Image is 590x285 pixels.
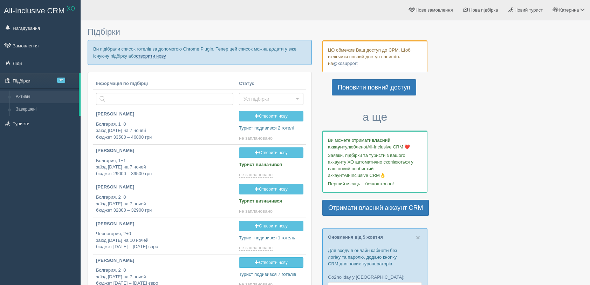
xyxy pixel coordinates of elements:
a: Створити нову [239,257,303,268]
span: All-Inclusive CRM👌 [344,173,386,178]
a: не заплановано [239,245,274,251]
th: Інформація по підбірці [93,78,236,90]
a: Завершені [13,103,79,116]
span: не заплановано [239,208,273,214]
span: Катерина [559,7,579,13]
span: не заплановано [239,135,273,141]
p: Болгария, 2+0 заїзд [DATE] на 7 ночей бюджет 32800 – 32900 грн [96,194,233,214]
p: Черногория, 2+0 заїзд [DATE] на 10 ночей бюджет [DATE] – [DATE] євро [96,231,233,250]
p: Турист подивився 7 готелів [239,271,303,278]
span: Нове замовлення [416,7,453,13]
span: All-Inclusive CRM ❤️ [367,144,410,150]
sup: XO [67,6,75,12]
input: Пошук за країною або туристом [96,93,233,105]
p: [PERSON_NAME] [96,221,233,227]
p: [PERSON_NAME] [96,147,233,154]
span: Нова підбірка [469,7,498,13]
p: [PERSON_NAME] [96,184,233,191]
span: не заплановано [239,245,273,251]
p: Ви підібрали список готелів за допомогою Chrome Plugin. Тепер цей список можна додати у вже існую... [88,40,312,65]
a: [PERSON_NAME] Болгария, 1+0заїзд [DATE] на 7 ночейбюджет 33500 – 46800 грн [93,108,236,144]
th: Статус [236,78,306,90]
a: Створити нову [239,221,303,231]
a: All-Inclusive CRM XO [0,0,80,20]
a: [PERSON_NAME] Болгария, 1+1заїзд [DATE] на 7 ночейбюджет 29000 – 39500 грн [93,145,236,180]
a: не заплановано [239,135,274,141]
p: Болгария, 1+1 заїзд [DATE] на 7 ночей бюджет 29000 – 39500 грн [96,158,233,177]
b: власний аккаунт [328,138,391,150]
p: Турист подивився 2 готелі [239,125,303,132]
a: не заплановано [239,172,274,178]
p: Турист визначився [239,198,303,205]
a: @xosupport [333,61,357,66]
a: Створити нову [239,184,303,194]
span: Підбірки [88,27,120,37]
span: Усі підбірки [243,95,294,102]
p: Турист подивився 1 готель [239,235,303,241]
a: Поновити повний доступ [332,79,416,95]
h3: а ще [322,111,427,123]
span: Новий турист [514,7,543,13]
a: не заплановано [239,208,274,214]
a: Отримати власний аккаунт CRM [322,200,429,216]
button: Close [416,234,420,241]
p: Ви можете отримати улюбленої [328,137,422,150]
p: Болгария, 1+0 заїзд [DATE] на 7 ночей бюджет 33500 – 46800 грн [96,121,233,141]
a: Створити нову [239,147,303,158]
a: Активні [13,91,79,103]
a: Go2holiday у [GEOGRAPHIC_DATA] [328,274,403,280]
a: [PERSON_NAME] Болгария, 2+0заїзд [DATE] на 7 ночейбюджет 32800 – 32900 грн [93,181,236,217]
p: : [328,274,422,280]
a: Оновлення від 5 жовтня [328,234,383,240]
p: Турист визначився [239,161,303,168]
div: ЦО обмежив Ваш доступ до СРМ. Щоб включити повний доступ напишіть на [322,40,427,72]
a: створити нову [136,53,166,59]
span: All-Inclusive CRM [4,6,65,15]
p: Для входу в онлайн кабінети без логіну та паролю, додано кнопку CRM для нових туроператорів. [328,247,422,267]
a: [PERSON_NAME] Черногория, 2+0заїзд [DATE] на 10 ночейбюджет [DATE] – [DATE] євро [93,218,236,253]
p: Заявки, підбірки та туристи з вашого аккаунту ХО автоматично скопіюються у ваш новий особистий ак... [328,152,422,179]
p: [PERSON_NAME] [96,111,233,118]
span: 12 [57,78,65,83]
p: [PERSON_NAME] [96,257,233,264]
a: Створити нову [239,111,303,121]
span: × [416,233,420,241]
span: не заплановано [239,172,273,178]
button: Усі підбірки [239,93,303,105]
p: Перший місяць – безкоштовно! [328,180,422,187]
